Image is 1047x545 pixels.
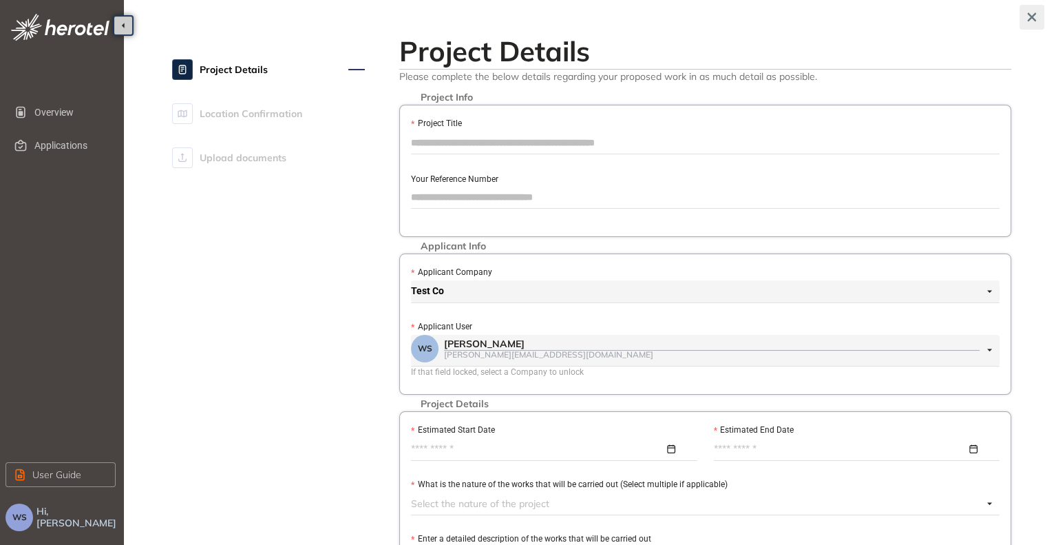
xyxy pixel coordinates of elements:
span: Project Details [414,398,496,410]
div: If that field locked, select a Company to unlock [411,366,1000,379]
div: [PERSON_NAME] [444,338,980,350]
button: User Guide [6,462,116,487]
span: Please complete the below details regarding your proposed work in as much detail as possible. [399,70,1011,83]
input: Estimated Start Date [411,442,664,457]
label: Applicant User [411,320,472,333]
span: Project Details [200,56,268,83]
span: Hi, [PERSON_NAME] [36,506,118,529]
span: Applications [34,132,105,159]
label: Estimated End Date [714,424,794,437]
span: Upload documents [200,144,286,172]
input: Estimated End Date [714,442,967,457]
label: Your Reference Number [411,173,498,186]
label: What is the nature of the works that will be carried out (Select multiple if applicable) [411,478,727,491]
img: logo [11,14,109,41]
span: Test Co [411,280,992,302]
span: Project Info [414,92,480,103]
label: Applicant Company [411,266,491,279]
span: Location Confirmation [200,100,302,127]
span: Applicant Info [414,240,493,252]
input: Project Title [411,132,1000,153]
input: Your Reference Number [411,187,1000,207]
button: WS [6,504,33,531]
span: WS [12,513,27,522]
div: [PERSON_NAME][EMAIL_ADDRESS][DOMAIN_NAME] [444,350,980,359]
h2: Project Details [399,34,1011,68]
label: Project Title [411,117,461,130]
span: Overview [34,99,105,126]
span: User Guide [32,467,81,482]
label: Estimated Start Date [411,424,494,437]
span: WS [418,344,432,353]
